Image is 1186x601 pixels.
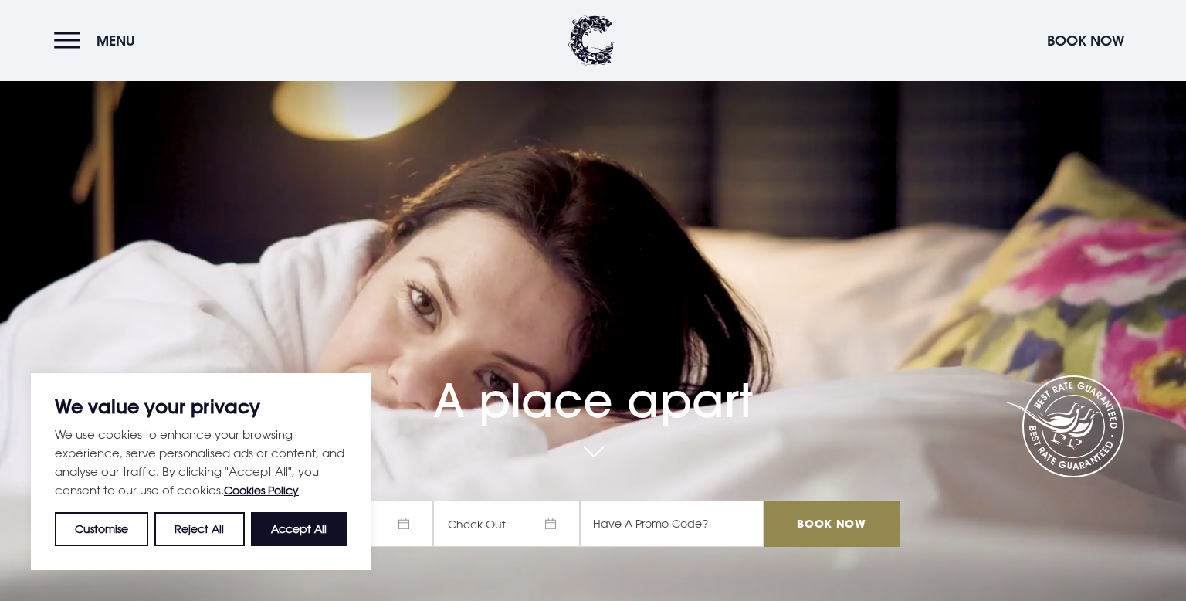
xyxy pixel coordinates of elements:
p: We value your privacy [55,397,347,416]
input: Have A Promo Code? [580,501,764,547]
button: Customise [55,512,148,546]
a: Cookies Policy [224,484,299,497]
p: We use cookies to enhance your browsing experience, serve personalised ads or content, and analys... [55,425,347,500]
h1: A place apart [286,336,900,428]
span: Menu [97,32,135,49]
div: We value your privacy [31,373,371,570]
button: Menu [54,24,143,57]
button: Accept All [251,512,347,546]
img: Clandeboye Lodge [568,15,615,66]
button: Reject All [154,512,244,546]
span: Check Out [433,501,580,547]
button: Book Now [1039,24,1132,57]
input: Book Now [764,501,900,547]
